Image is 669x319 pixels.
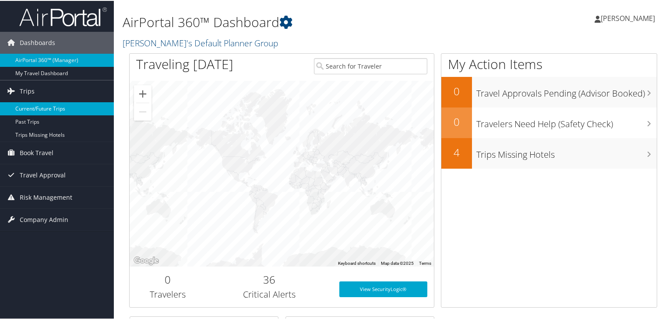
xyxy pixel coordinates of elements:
[314,57,428,73] input: Search for Traveler
[123,36,280,48] a: [PERSON_NAME]'s Default Planner Group
[136,271,199,286] h2: 0
[595,4,664,31] a: [PERSON_NAME]
[20,186,72,208] span: Risk Management
[134,84,151,102] button: Zoom in
[441,54,657,73] h1: My Action Items
[123,12,483,31] h1: AirPortal 360™ Dashboard
[441,76,657,107] a: 0Travel Approvals Pending (Advisor Booked)
[134,102,151,120] button: Zoom out
[381,260,414,265] span: Map data ©2025
[132,254,161,266] a: Open this area in Google Maps (opens a new window)
[20,141,53,163] span: Book Travel
[601,13,655,22] span: [PERSON_NAME]
[132,254,161,266] img: Google
[20,80,35,101] span: Trips
[441,144,472,159] h2: 4
[136,288,199,300] h3: Travelers
[338,260,376,266] button: Keyboard shortcuts
[441,137,657,168] a: 4Trips Missing Hotels
[441,107,657,137] a: 0Travelers Need Help (Safety Check)
[20,208,68,230] span: Company Admin
[476,82,657,99] h3: Travel Approvals Pending (Advisor Booked)
[212,288,326,300] h3: Critical Alerts
[20,31,55,53] span: Dashboards
[419,260,431,265] a: Terms (opens in new tab)
[136,54,233,73] h1: Traveling [DATE]
[441,114,472,128] h2: 0
[20,163,66,185] span: Travel Approval
[441,83,472,98] h2: 0
[476,113,657,129] h3: Travelers Need Help (Safety Check)
[476,143,657,160] h3: Trips Missing Hotels
[19,6,107,26] img: airportal-logo.png
[339,281,428,296] a: View SecurityLogic®
[212,271,326,286] h2: 36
